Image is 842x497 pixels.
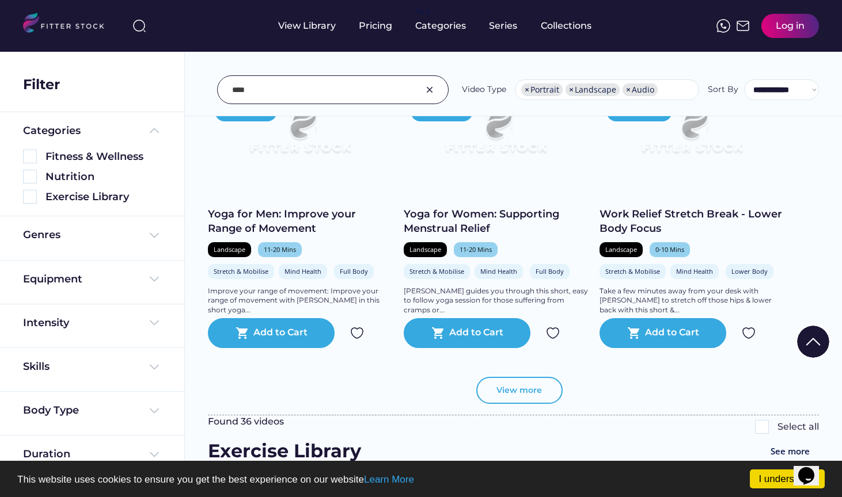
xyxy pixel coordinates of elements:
p: This website uses cookies to ensure you get the best experience on our website [17,475,825,484]
div: Genres [23,228,60,242]
div: Collections [541,20,591,32]
div: Take a few minutes away from your desk with [PERSON_NAME] to stretch off those hips & lower back ... [600,286,784,315]
img: Rectangle%205126.svg [23,150,37,163]
img: Frame%2051.svg [736,19,750,33]
div: Intensity [23,316,69,330]
img: Group%201000002324.svg [350,326,364,340]
img: Frame%20%284%29.svg [147,404,161,418]
div: Landscape [409,245,441,254]
img: Group%201000002324.svg [742,326,756,340]
div: Mind Health [480,267,517,276]
img: Group%201000002322%20%281%29.svg [797,326,829,358]
div: Equipment [23,272,82,286]
img: LOGO.svg [23,13,114,36]
img: Frame%20%284%29.svg [147,228,161,242]
div: fvck [415,6,430,17]
div: Duration [23,447,70,461]
a: Learn More [364,474,414,485]
img: Frame%2079%20%281%29.svg [618,95,765,178]
div: Improve your range of movement: Improve your range of movement with [PERSON_NAME] in this short y... [208,286,392,315]
img: Rectangle%205126.svg [23,170,37,183]
div: Filter [23,75,60,94]
img: Group%201000002326.svg [423,83,437,97]
a: I understand! [750,469,825,488]
img: Frame%20%284%29.svg [147,272,161,286]
img: Group%201000002324.svg [546,326,560,340]
button: shopping_cart [236,326,249,340]
img: Frame%20%284%29.svg [147,360,161,374]
div: Stretch & Mobilise [605,267,660,276]
div: Categories [23,124,81,138]
div: Yoga for Men: Improve your Range of Movement [208,207,392,236]
div: Video Type [462,84,506,95]
div: Select all [777,420,819,433]
div: Found 36 videos [208,415,284,428]
div: Sort By [708,84,738,95]
span: × [525,86,529,94]
span: × [626,86,631,94]
div: Mind Health [285,267,321,276]
button: shopping_cart [627,326,641,340]
div: Exercise Library [208,438,361,464]
div: Full Body [536,267,564,276]
div: Landscape [214,245,245,254]
div: View Library [278,20,336,32]
div: [PERSON_NAME] guides you through this short, easy to follow yoga session for those suffering from... [404,286,588,315]
div: Add to Cart [253,326,308,340]
button: See more [761,438,819,464]
div: Stretch & Mobilise [214,267,268,276]
img: Frame%20%284%29.svg [147,316,161,330]
img: Frame%20%284%29.svg [147,448,161,461]
div: Body Type [23,403,79,418]
div: Skills [23,360,52,374]
div: Exercise Library [45,190,161,204]
div: 11-20 Mins [460,245,492,254]
div: Fitness & Wellness [45,150,161,164]
div: Log in [776,20,805,32]
li: Audio [623,83,658,96]
img: meteor-icons_whatsapp%20%281%29.svg [716,19,730,33]
img: Frame%2079%20%281%29.svg [226,95,374,178]
div: Yoga for Women: Supporting Menstrual Relief [404,207,588,236]
div: Series [489,20,518,32]
div: Landscape [605,245,637,254]
button: View more [476,377,563,404]
iframe: chat widget [794,451,830,485]
div: Mind Health [676,267,713,276]
img: Rectangle%205126.svg [755,420,769,434]
div: Pricing [359,20,392,32]
img: Frame%2079%20%281%29.svg [422,95,570,178]
span: × [569,86,574,94]
button: shopping_cart [431,326,445,340]
div: Stretch & Mobilise [409,267,464,276]
div: Nutrition [45,170,161,184]
img: Frame%20%285%29.svg [147,124,161,137]
div: 11-20 Mins [264,245,296,254]
div: Add to Cart [645,326,699,340]
img: Rectangle%205126.svg [23,190,37,204]
div: Work Relief Stretch Break - Lower Body Focus [600,207,784,236]
div: Full Body [340,267,368,276]
li: Landscape [566,83,620,96]
div: Add to Cart [449,326,503,340]
li: Portrait [521,83,563,96]
div: Lower Body [731,267,768,276]
img: search-normal%203.svg [132,19,146,33]
div: 0-10 Mins [655,245,684,254]
div: Categories [415,20,466,32]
